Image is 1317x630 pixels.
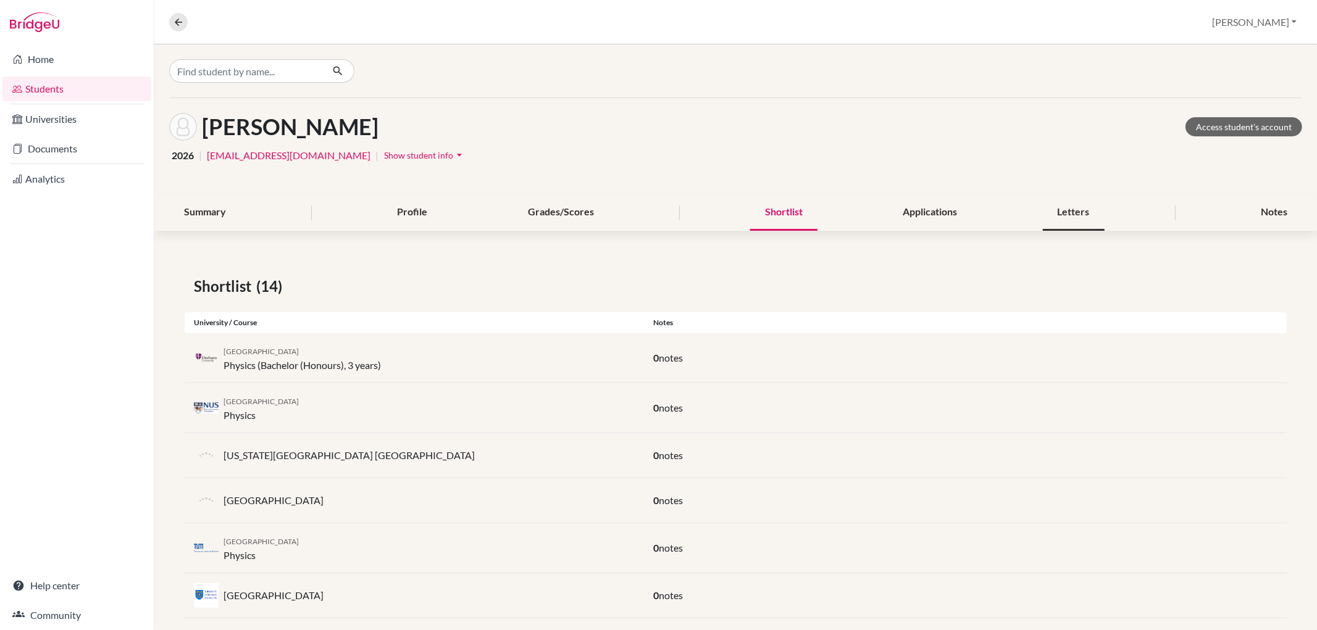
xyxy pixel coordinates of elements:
div: Physics [224,393,299,423]
div: Notes [644,317,1287,328]
img: ie_tcd_3wam82nr.jpeg [194,583,219,608]
a: Access student's account [1185,117,1302,136]
span: | [375,148,378,163]
span: | [199,148,202,163]
div: Physics (Bachelor (Honours), 3 years) [224,343,381,373]
div: Shortlist [750,194,817,231]
a: [EMAIL_ADDRESS][DOMAIN_NAME] [207,148,370,163]
img: default-university-logo-42dd438d0b49c2174d4c41c49dcd67eec2da6d16b3a2f6d5de70cc347232e317.png [194,488,219,513]
img: sg_nus_04zdlme1.jpeg [194,402,219,413]
img: de_tum_z06hbdha.png [194,542,219,553]
input: Find student by name... [169,59,322,83]
div: University / Course [185,317,644,328]
span: 0 [653,542,659,553]
button: [PERSON_NAME] [1206,10,1302,34]
span: notes [659,402,683,413]
i: arrow_drop_down [453,149,466,161]
span: notes [659,494,683,506]
a: Home [2,47,151,72]
span: Shortlist [194,275,256,297]
span: (14) [256,275,287,297]
img: default-university-logo-42dd438d0b49c2174d4c41c49dcd67eec2da6d16b3a2f6d5de70cc347232e317.png [194,443,219,468]
img: Rosa Büker's avatar [169,113,197,141]
span: 0 [653,352,659,363]
a: Community [2,603,151,628]
a: Analytics [2,167,151,191]
p: [US_STATE][GEOGRAPHIC_DATA] [GEOGRAPHIC_DATA] [224,448,475,463]
a: Universities [2,107,151,131]
div: Grades/Scores [513,194,609,231]
div: Letters [1043,194,1105,231]
span: notes [659,589,683,601]
button: Show student infoarrow_drop_down [383,146,466,165]
span: 0 [653,589,659,601]
p: [GEOGRAPHIC_DATA] [224,588,324,603]
a: Help center [2,573,151,598]
span: notes [659,542,683,553]
div: Profile [382,194,442,231]
span: [GEOGRAPHIC_DATA] [224,397,299,406]
h1: [PERSON_NAME] [202,114,378,140]
div: Notes [1246,194,1302,231]
span: Show student info [384,150,453,160]
span: 2026 [172,148,194,163]
div: Physics [224,533,299,563]
span: notes [659,449,683,461]
a: Students [2,77,151,101]
p: [GEOGRAPHIC_DATA] [224,493,324,508]
span: notes [659,352,683,363]
img: gb_d86__169hhdl.png [194,354,219,363]
span: 0 [653,402,659,413]
span: [GEOGRAPHIC_DATA] [224,537,299,546]
span: 0 [653,449,659,461]
span: 0 [653,494,659,506]
a: Documents [2,136,151,161]
div: Applications [888,194,972,231]
img: Bridge-U [10,12,59,32]
div: Summary [169,194,241,231]
span: [GEOGRAPHIC_DATA] [224,347,299,356]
